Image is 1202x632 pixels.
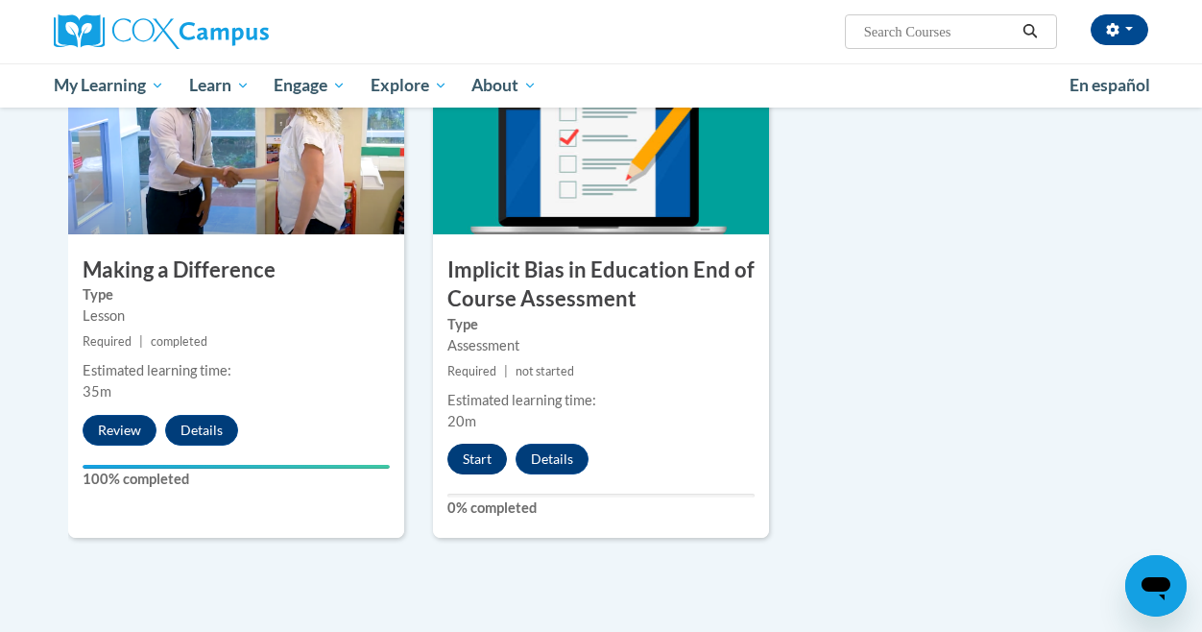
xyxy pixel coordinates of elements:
span: My Learning [54,74,164,97]
button: Search [1016,20,1045,43]
span: | [504,364,508,378]
div: Estimated learning time: [83,360,390,381]
h3: Making a Difference [68,255,404,285]
div: Assessment [447,335,755,356]
img: Cox Campus [54,14,269,49]
span: not started [516,364,574,378]
a: Explore [358,63,460,108]
label: 0% completed [447,498,755,519]
span: Engage [274,74,346,97]
button: Account Settings [1091,14,1148,45]
a: En español [1057,65,1163,106]
span: Explore [371,74,447,97]
span: Required [83,334,132,349]
h3: Implicit Bias in Education End of Course Assessment [433,255,769,315]
div: Lesson [83,305,390,327]
a: My Learning [41,63,177,108]
img: Course Image [433,42,769,234]
label: Type [83,284,390,305]
label: 100% completed [83,469,390,490]
a: Engage [261,63,358,108]
span: 35m [83,383,111,400]
input: Search Courses [862,20,1016,43]
button: Review [83,415,156,446]
span: | [139,334,143,349]
a: Cox Campus [54,14,399,49]
a: About [460,63,550,108]
div: Estimated learning time: [447,390,755,411]
iframe: Button to launch messaging window [1125,555,1187,617]
span: Required [447,364,496,378]
div: Your progress [83,465,390,469]
label: Type [447,314,755,335]
button: Start [447,444,507,474]
button: Details [516,444,589,474]
img: Course Image [68,42,404,234]
span: 20m [447,413,476,429]
a: Learn [177,63,262,108]
span: completed [151,334,207,349]
button: Details [165,415,238,446]
div: Main menu [39,63,1163,108]
span: En español [1070,75,1150,95]
span: About [471,74,537,97]
span: Learn [189,74,250,97]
